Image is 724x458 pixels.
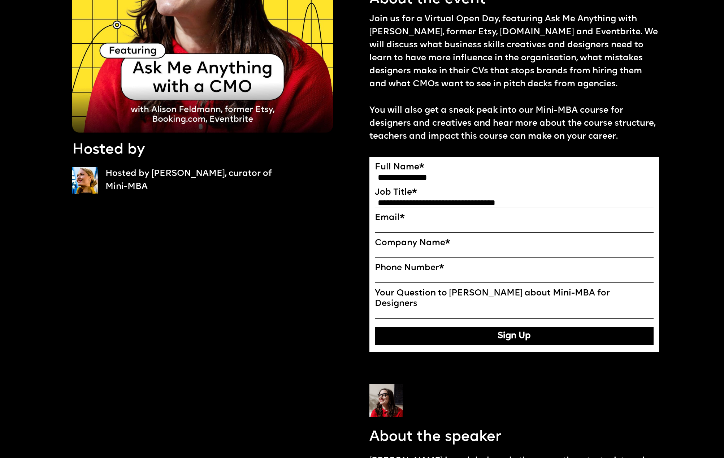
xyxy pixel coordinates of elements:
label: Phone Number [375,263,654,273]
p: Join us for a Virtual Open Day, featuring Ask Me Anything with [PERSON_NAME], former Etsy, [DOMAI... [369,13,659,143]
p: Hosted by [72,140,145,160]
p: About the speaker [369,427,501,447]
label: Email [375,213,654,223]
label: Company Name [375,238,654,249]
button: Sign Up [375,327,654,345]
label: Job Title [375,187,654,198]
p: Hosted by [PERSON_NAME], curator of Mini-MBA [105,167,285,193]
label: Full Name [375,162,654,173]
label: Your Question to [PERSON_NAME] about Mini-MBA for Designers [375,288,654,309]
